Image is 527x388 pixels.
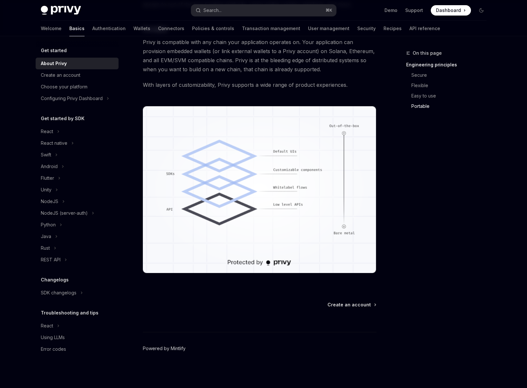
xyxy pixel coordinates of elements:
a: Dashboard [431,5,471,16]
a: Flexible [406,80,492,91]
div: Unity [41,186,52,194]
a: About Privy [36,58,119,69]
a: Recipes [384,21,402,36]
div: NodeJS [41,198,58,205]
button: Toggle Python section [36,219,119,231]
button: Toggle Java section [36,231,119,242]
a: Wallets [133,21,150,36]
span: ⌘ K [326,8,332,13]
div: About Privy [41,60,67,67]
button: Toggle SDK changelogs section [36,287,119,299]
div: NodeJS (server-auth) [41,209,88,217]
a: Portable [406,101,492,111]
a: User management [308,21,349,36]
div: Choose your platform [41,83,87,91]
div: Search... [203,6,222,14]
a: Authentication [92,21,126,36]
a: Engineering principles [406,60,492,70]
button: Toggle Flutter section [36,172,119,184]
a: Error codes [36,343,119,355]
div: Using LLMs [41,334,65,341]
button: Toggle Unity section [36,184,119,196]
a: Choose your platform [36,81,119,93]
a: API reference [409,21,440,36]
div: React native [41,139,67,147]
div: Flutter [41,174,54,182]
button: Toggle dark mode [476,5,487,16]
a: Policies & controls [192,21,234,36]
div: Android [41,163,58,170]
a: Create an account [36,69,119,81]
span: Dashboard [436,7,461,14]
h5: Get started [41,47,67,54]
a: Connectors [158,21,184,36]
a: Using LLMs [36,332,119,343]
button: Toggle REST API section [36,254,119,266]
span: Create an account [327,302,371,308]
button: Toggle NodeJS section [36,196,119,207]
button: Toggle NodeJS (server-auth) section [36,207,119,219]
button: Toggle React section [36,320,119,332]
span: With layers of customizability, Privy supports a wide range of product experiences. [143,80,376,89]
button: Toggle Android section [36,161,119,172]
a: Security [357,21,376,36]
div: REST API [41,256,61,264]
h5: Get started by SDK [41,115,85,122]
div: Configuring Privy Dashboard [41,95,103,102]
a: Basics [69,21,85,36]
h5: Troubleshooting and tips [41,309,98,317]
a: Support [405,7,423,14]
img: dark logo [41,6,81,15]
div: Create an account [41,71,80,79]
div: Java [41,233,51,240]
button: Toggle Swift section [36,149,119,161]
a: Easy to use [406,91,492,101]
img: images/Customization.png [143,106,376,273]
button: Toggle React section [36,126,119,137]
button: Toggle Rust section [36,242,119,254]
a: Demo [384,7,397,14]
button: Open search [191,5,336,16]
a: Welcome [41,21,62,36]
div: Rust [41,244,50,252]
div: React [41,322,53,330]
div: Swift [41,151,51,159]
a: Transaction management [242,21,300,36]
a: Secure [406,70,492,80]
a: Powered by Mintlify [143,345,186,352]
button: Toggle Configuring Privy Dashboard section [36,93,119,104]
div: React [41,128,53,135]
button: Toggle React native section [36,137,119,149]
div: Error codes [41,345,66,353]
h5: Changelogs [41,276,69,284]
div: SDK changelogs [41,289,76,297]
a: Create an account [327,302,376,308]
div: Python [41,221,56,229]
span: On this page [413,49,442,57]
span: Privy is compatible with any chain your application operates on. Your application can provision e... [143,38,376,74]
